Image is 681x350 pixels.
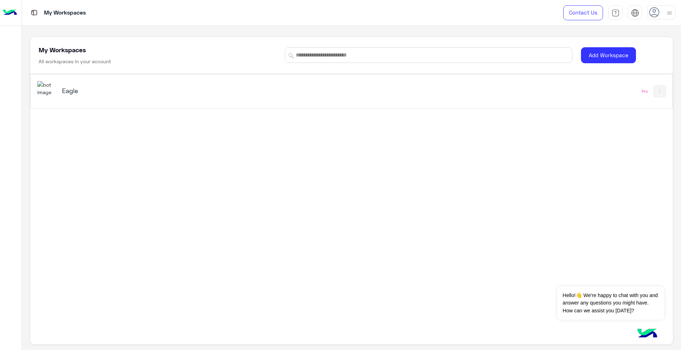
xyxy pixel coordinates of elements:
[37,81,56,96] img: 713415422032625
[563,5,603,20] a: Contact Us
[62,86,288,95] h5: Eagle
[665,9,674,17] img: profile
[39,45,86,54] h5: My Workspaces
[631,9,639,17] img: tab
[635,322,660,346] img: hulul-logo.png
[30,8,39,17] img: tab
[611,9,620,17] img: tab
[581,47,636,63] button: Add Workspace
[642,88,648,94] div: Pro
[608,5,622,20] a: tab
[44,8,86,18] p: My Workspaces
[3,5,17,20] img: Logo
[557,286,664,320] span: Hello!👋 We're happy to chat with you and answer any questions you might have. How can we assist y...
[39,58,111,65] h6: All workspaces in your account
